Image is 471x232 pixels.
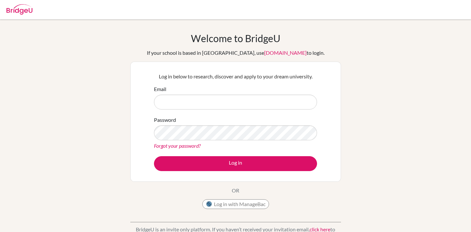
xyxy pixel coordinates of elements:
[147,49,324,57] div: If your school is based in [GEOGRAPHIC_DATA], use to login.
[202,199,269,209] button: Log in with ManageBac
[264,50,307,56] a: [DOMAIN_NAME]
[154,143,201,149] a: Forgot your password?
[154,116,176,124] label: Password
[191,32,280,44] h1: Welcome to BridgeU
[154,85,166,93] label: Email
[232,187,239,194] p: OR
[154,73,317,80] p: Log in below to research, discover and apply to your dream university.
[6,4,32,15] img: Bridge-U
[154,156,317,171] button: Log in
